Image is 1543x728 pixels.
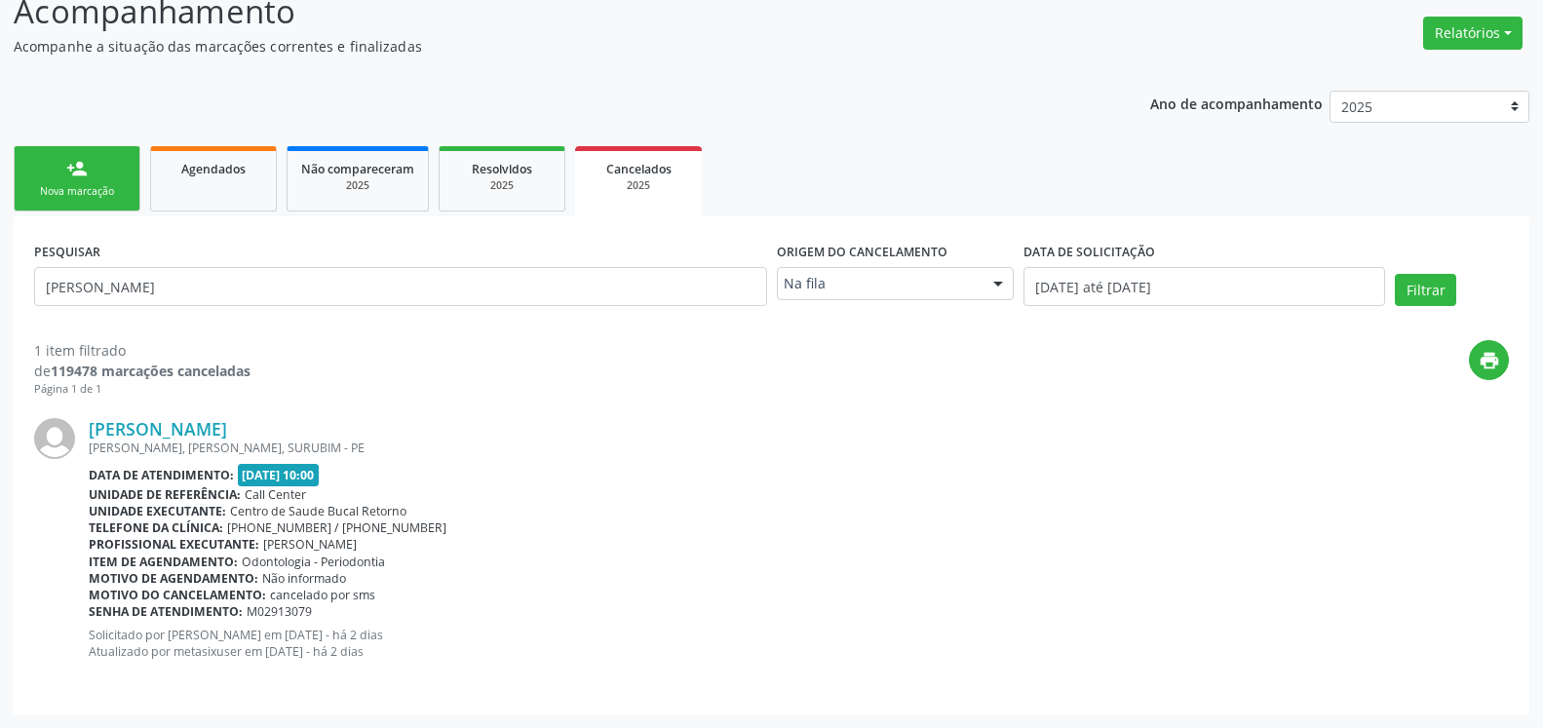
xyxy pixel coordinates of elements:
[245,486,306,503] span: Call Center
[89,440,1509,456] div: [PERSON_NAME], [PERSON_NAME], SURUBIM - PE
[89,554,238,570] b: Item de agendamento:
[472,161,532,177] span: Resolvidos
[230,503,406,519] span: Centro de Saude Bucal Retorno
[301,178,414,193] div: 2025
[89,503,226,519] b: Unidade executante:
[1150,91,1323,115] p: Ano de acompanhamento
[28,184,126,199] div: Nova marcação
[89,627,1509,660] p: Solicitado por [PERSON_NAME] em [DATE] - há 2 dias Atualizado por metasixuser em [DATE] - há 2 dias
[270,587,375,603] span: cancelado por sms
[89,519,223,536] b: Telefone da clínica:
[66,158,88,179] div: person_add
[89,536,259,553] b: Profissional executante:
[1023,237,1155,267] label: DATA DE SOLICITAÇÃO
[238,464,320,486] span: [DATE] 10:00
[1479,350,1500,371] i: print
[301,161,414,177] span: Não compareceram
[89,587,266,603] b: Motivo do cancelamento:
[34,267,767,306] input: Nome, código do beneficiário ou CPF
[181,161,246,177] span: Agendados
[34,361,251,381] div: de
[262,570,346,587] span: Não informado
[242,554,385,570] span: Odontologia - Periodontia
[34,237,100,267] label: PESQUISAR
[89,418,227,440] a: [PERSON_NAME]
[227,519,446,536] span: [PHONE_NUMBER] / [PHONE_NUMBER]
[89,570,258,587] b: Motivo de agendamento:
[453,178,551,193] div: 2025
[1023,267,1385,306] input: Selecione um intervalo
[777,237,947,267] label: Origem do cancelamento
[89,467,234,483] b: Data de atendimento:
[34,340,251,361] div: 1 item filtrado
[247,603,312,620] span: M02913079
[1423,17,1523,50] button: Relatórios
[784,274,975,293] span: Na fila
[34,418,75,459] img: img
[589,178,688,193] div: 2025
[51,362,251,380] strong: 119478 marcações canceladas
[263,536,357,553] span: [PERSON_NAME]
[89,603,243,620] b: Senha de atendimento:
[606,161,672,177] span: Cancelados
[89,486,241,503] b: Unidade de referência:
[34,381,251,398] div: Página 1 de 1
[14,36,1075,57] p: Acompanhe a situação das marcações correntes e finalizadas
[1395,274,1456,307] button: Filtrar
[1469,340,1509,380] button: print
